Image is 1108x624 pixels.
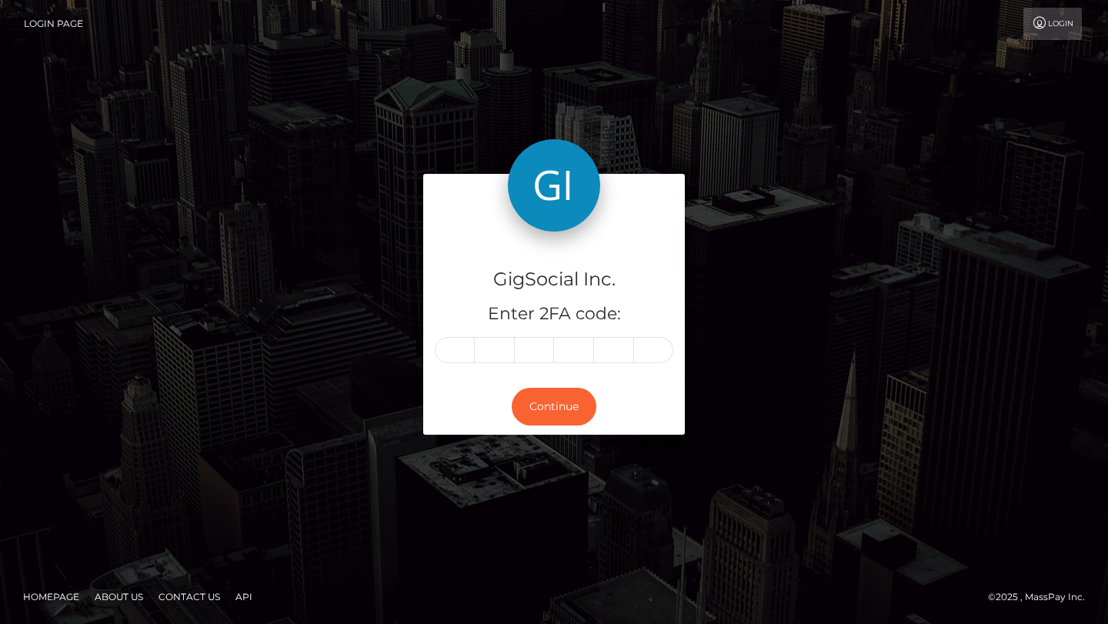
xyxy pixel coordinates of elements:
button: Continue [512,388,596,425]
div: © 2025 , MassPay Inc. [988,589,1096,606]
h4: GigSocial Inc. [435,266,673,293]
a: API [229,585,259,609]
a: Homepage [17,585,85,609]
a: Login [1023,8,1082,40]
h5: Enter 2FA code: [435,302,673,326]
a: About Us [88,585,149,609]
a: Login Page [24,8,83,40]
a: Contact Us [152,585,226,609]
img: GigSocial Inc. [508,139,600,232]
